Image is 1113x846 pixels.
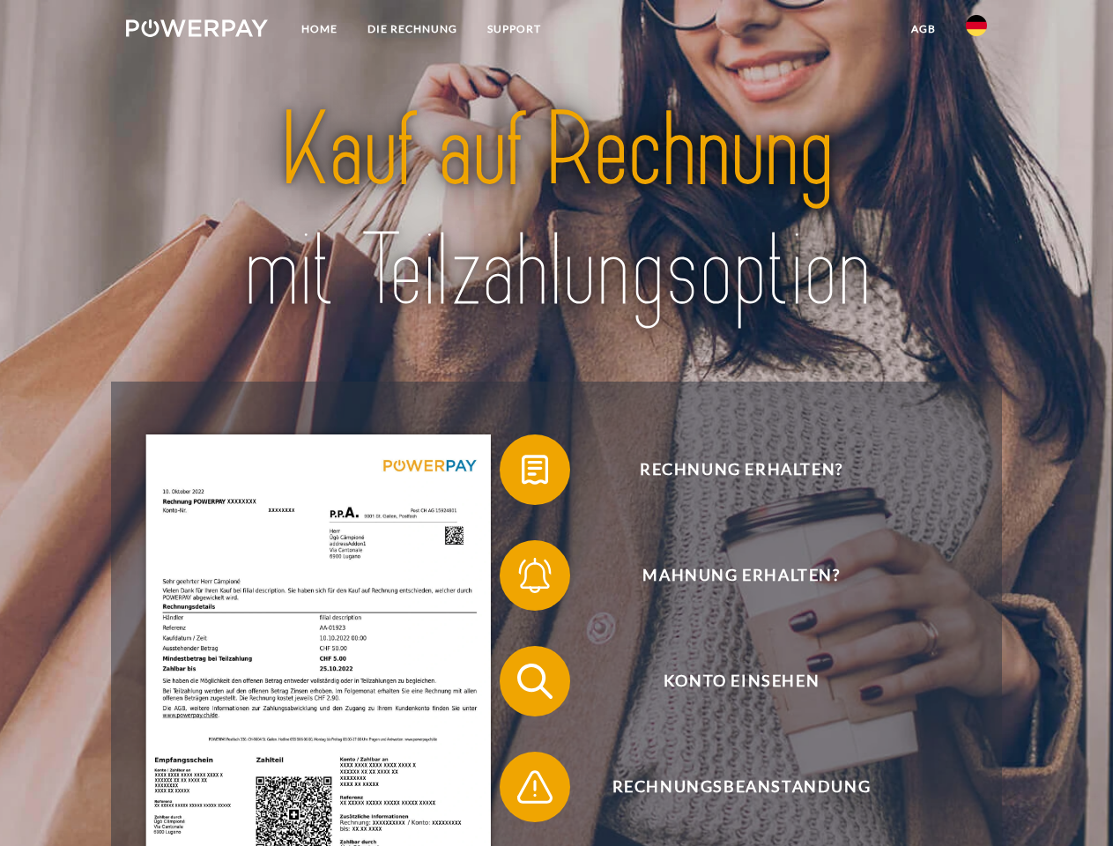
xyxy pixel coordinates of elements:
img: qb_bill.svg [513,448,557,492]
span: Rechnungsbeanstandung [525,752,957,822]
button: Mahnung erhalten? [500,540,958,611]
button: Rechnung erhalten? [500,434,958,505]
a: SUPPORT [472,13,556,45]
button: Rechnungsbeanstandung [500,752,958,822]
button: Konto einsehen [500,646,958,716]
img: qb_search.svg [513,659,557,703]
a: agb [896,13,951,45]
img: qb_warning.svg [513,765,557,809]
span: Konto einsehen [525,646,957,716]
a: DIE RECHNUNG [352,13,472,45]
a: Home [286,13,352,45]
img: title-powerpay_de.svg [168,85,945,338]
img: logo-powerpay-white.svg [126,19,268,37]
img: qb_bell.svg [513,553,557,597]
img: de [966,15,987,36]
span: Rechnung erhalten? [525,434,957,505]
span: Mahnung erhalten? [525,540,957,611]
